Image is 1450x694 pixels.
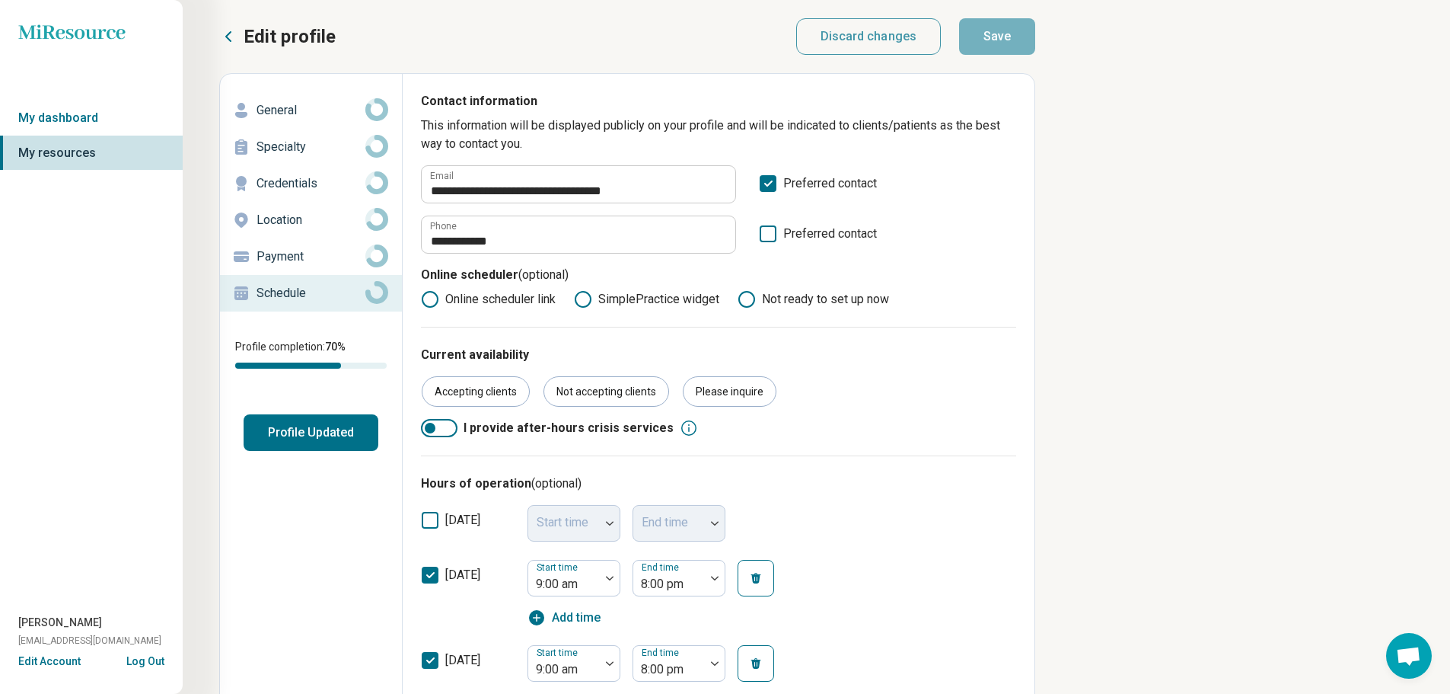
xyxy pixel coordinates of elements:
span: Preferred contact [783,225,877,254]
button: Profile Updated [244,414,378,451]
label: SimplePractice widget [574,290,719,309]
label: Phone [430,222,457,231]
span: [PERSON_NAME] [18,615,102,631]
p: Schedule [257,284,365,302]
button: Add time [527,609,601,627]
span: [DATE] [445,653,480,667]
p: Payment [257,248,365,266]
label: Not ready to set up now [738,290,889,309]
p: General [257,101,365,120]
a: Specialty [220,129,402,165]
span: [EMAIL_ADDRESS][DOMAIN_NAME] [18,634,161,648]
button: Edit profile [219,24,336,49]
span: [DATE] [445,513,480,527]
label: Start time [537,562,581,573]
p: Credentials [257,174,365,193]
label: End time [642,562,682,573]
button: Discard changes [796,18,942,55]
h3: Hours of operation [421,475,1016,493]
span: Add time [552,609,601,627]
div: Profile completion: [220,330,402,378]
div: Accepting clients [422,376,530,407]
span: 70 % [325,341,346,353]
span: [DATE] [445,568,480,582]
span: (optional) [518,267,569,282]
p: This information will be displayed publicly on your profile and will be indicated to clients/pati... [421,117,1016,153]
span: I provide after-hours crisis services [464,419,674,437]
button: Log Out [126,654,164,666]
p: Online scheduler [421,266,1016,290]
a: Location [220,202,402,238]
div: Not accepting clients [543,376,669,407]
div: Open chat [1386,633,1432,679]
p: Location [257,211,365,229]
button: Edit Account [18,654,81,670]
button: Save [959,18,1035,55]
label: End time [642,648,682,658]
p: Edit profile [244,24,336,49]
span: (optional) [531,476,582,491]
a: Credentials [220,165,402,202]
div: Profile completion [235,363,387,369]
label: Start time [537,648,581,658]
p: Contact information [421,92,1016,117]
a: Schedule [220,275,402,312]
a: General [220,92,402,129]
span: Preferred contact [783,174,877,203]
p: Current availability [421,346,1016,364]
label: Online scheduler link [421,290,556,309]
a: Payment [220,238,402,275]
p: Specialty [257,138,365,156]
div: Please inquire [683,376,776,407]
label: Email [430,171,454,181]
